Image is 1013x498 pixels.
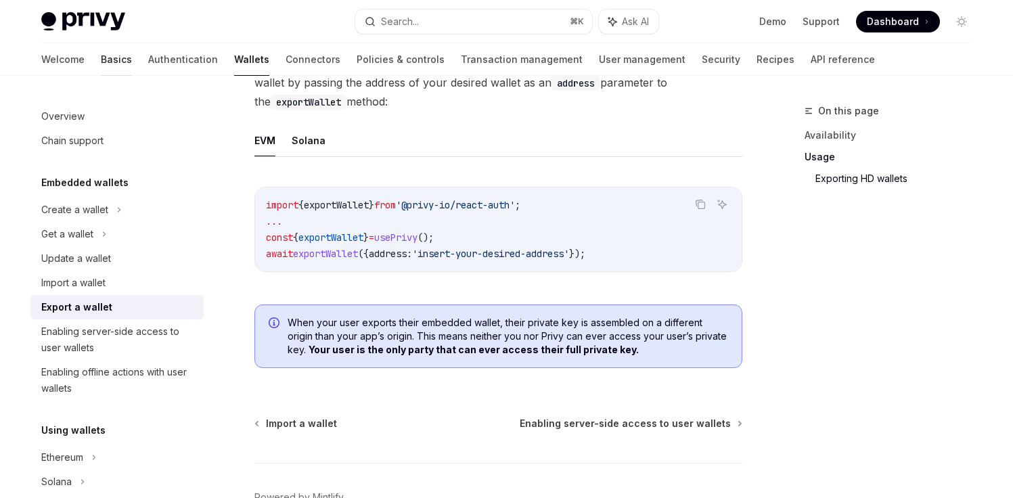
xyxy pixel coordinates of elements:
a: Policies & controls [357,43,445,76]
a: Recipes [757,43,794,76]
span: import [266,199,298,211]
a: Transaction management [461,43,583,76]
a: Update a wallet [30,246,204,271]
button: Copy the contents from the code block [692,196,709,213]
a: Connectors [286,43,340,76]
span: Ask AI [622,15,649,28]
h5: Embedded wallets [41,175,129,191]
a: Chain support [30,129,204,153]
span: If your user has multiple embedded wallets, you can export the private key for a specific wallet ... [254,54,742,111]
span: } [369,199,374,211]
button: EVM [254,124,275,156]
span: await [266,248,293,260]
span: When your user exports their embedded wallet, their private key is assembled on a different origi... [288,316,728,357]
a: Welcome [41,43,85,76]
span: exportWallet [304,199,369,211]
a: Enabling server-side access to user wallets [30,319,204,360]
span: { [293,231,298,244]
span: ... [266,215,282,227]
code: exportWallet [271,95,346,110]
div: Overview [41,108,85,124]
a: Security [702,43,740,76]
button: Toggle dark mode [951,11,972,32]
a: Authentication [148,43,218,76]
span: } [363,231,369,244]
a: Overview [30,104,204,129]
b: Your user is the only party that can ever access their full private key. [309,344,639,355]
div: Solana [41,474,72,490]
div: Search... [381,14,419,30]
a: API reference [811,43,875,76]
span: Enabling server-side access to user wallets [520,417,731,430]
span: const [266,231,293,244]
div: Enabling offline actions with user wallets [41,364,196,397]
span: = [369,231,374,244]
a: Availability [805,124,983,146]
div: Export a wallet [41,299,112,315]
div: Update a wallet [41,250,111,267]
span: 'insert-your-desired-address' [412,248,569,260]
span: from [374,199,396,211]
a: Dashboard [856,11,940,32]
span: }); [569,248,585,260]
a: Enabling offline actions with user wallets [30,360,204,401]
a: User management [599,43,685,76]
h5: Using wallets [41,422,106,438]
a: Usage [805,146,983,168]
a: Basics [101,43,132,76]
div: Chain support [41,133,104,149]
a: Wallets [234,43,269,76]
div: Import a wallet [41,275,106,291]
div: Ethereum [41,449,83,466]
a: Enabling server-side access to user wallets [520,417,741,430]
a: Support [803,15,840,28]
button: Ask AI [713,196,731,213]
span: { [298,199,304,211]
a: Export a wallet [30,295,204,319]
span: address: [369,248,412,260]
span: usePrivy [374,231,418,244]
code: address [551,76,600,91]
div: Create a wallet [41,202,108,218]
button: Ask AI [599,9,658,34]
span: Import a wallet [266,417,337,430]
img: light logo [41,12,125,31]
span: On this page [818,103,879,119]
button: Solana [292,124,325,156]
div: Get a wallet [41,226,93,242]
a: Demo [759,15,786,28]
a: Exporting HD wallets [815,168,983,189]
span: ; [515,199,520,211]
a: Import a wallet [30,271,204,295]
span: exportWallet [298,231,363,244]
button: Search...⌘K [355,9,592,34]
div: Enabling server-side access to user wallets [41,323,196,356]
a: Import a wallet [256,417,337,430]
span: '@privy-io/react-auth' [396,199,515,211]
span: ⌘ K [570,16,584,27]
svg: Info [269,317,282,331]
span: ({ [358,248,369,260]
span: (); [418,231,434,244]
span: Dashboard [867,15,919,28]
span: exportWallet [293,248,358,260]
